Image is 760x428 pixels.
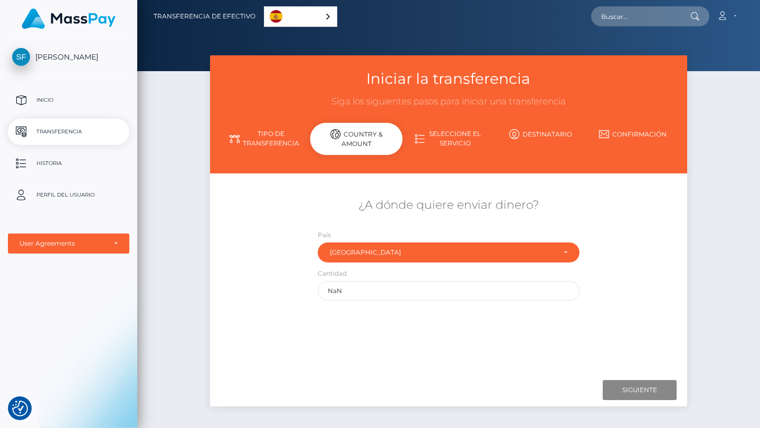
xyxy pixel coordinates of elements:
[12,124,125,140] p: Transferencia
[154,5,255,27] a: Transferencia de efectivo
[218,197,679,213] h5: ¿A dónde quiere enviar dinero?
[8,87,129,113] a: Inicio
[12,401,28,416] img: Revisit consent button
[318,242,580,262] button: Mexico
[12,187,125,203] p: Perfil del usuario
[8,119,129,145] a: Transferencia
[12,92,125,108] p: Inicio
[318,269,347,278] label: Cantidad
[264,6,337,27] aside: Language selected: Español
[8,234,129,254] button: User Agreements
[310,123,403,155] div: Country & Amount
[495,125,587,143] a: Destinatario
[603,380,677,400] input: Siguiente
[8,52,129,62] span: [PERSON_NAME]
[264,6,337,27] div: Language
[330,248,556,257] div: [GEOGRAPHIC_DATA]
[591,6,690,26] input: Buscar...
[218,69,679,89] h3: Iniciar la transferencia
[218,95,679,108] h3: Siga los siguientes pasos para iniciar una transferencia
[12,155,125,171] p: Historia
[318,230,331,240] label: País
[587,125,679,143] a: Confirmación
[22,8,116,29] img: MassPay
[20,239,106,248] div: User Agreements
[8,182,129,208] a: Perfil del usuario
[8,150,129,177] a: Historia
[403,125,495,152] a: Seleccione el servicio
[264,7,337,26] a: Español
[318,281,580,300] input: Cantidad a enviar en USD (Máximo: )
[218,125,310,152] a: Tipo de transferencia
[12,401,28,416] button: Consent Preferences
